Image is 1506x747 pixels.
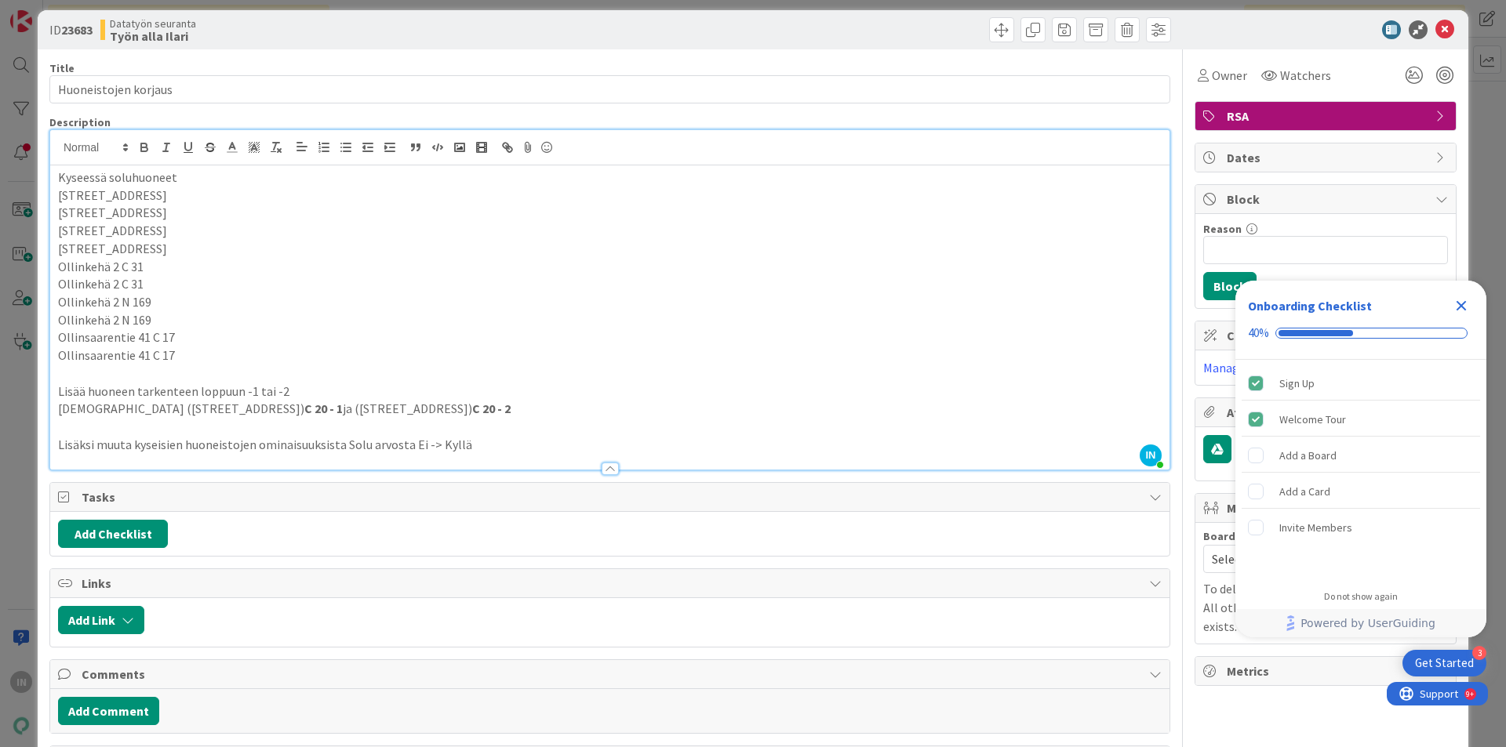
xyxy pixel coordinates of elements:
p: Lisää huoneen tarkenteen loppuun -1 tai -2 [58,383,1162,401]
p: Kyseessä soluhuoneet [58,169,1162,187]
span: Description [49,115,111,129]
span: Attachments [1227,403,1428,422]
div: Onboarding Checklist [1248,296,1372,315]
div: Checklist progress: 40% [1248,326,1474,340]
div: Checklist items [1235,360,1486,580]
span: Tasks [82,488,1141,506]
div: Invite Members is incomplete. [1242,510,1480,545]
div: Get Started [1415,655,1474,671]
strong: C 20 - 1 [304,401,343,416]
span: Datatyön seuranta [110,17,196,30]
div: Sign Up [1279,374,1315,393]
span: Links [82,574,1141,593]
input: type card name here... [49,75,1170,103]
span: Support [33,2,71,21]
span: RSA [1227,107,1428,125]
div: Welcome Tour [1279,410,1346,429]
span: Dates [1227,148,1428,167]
span: Powered by UserGuiding [1300,614,1435,633]
span: Metrics [1227,662,1428,680]
div: Add a Card is incomplete. [1242,474,1480,509]
div: Close Checklist [1449,293,1474,318]
p: [STREET_ADDRESS] [58,187,1162,205]
span: Owner [1212,66,1247,85]
div: Add a Board is incomplete. [1242,438,1480,473]
a: Manage Custom Fields [1203,360,1324,375]
span: Board [1203,531,1235,542]
button: Add Link [58,606,144,634]
p: Ollinsaarentie 41 C 17 [58,346,1162,364]
div: 3 [1472,646,1486,660]
p: [STREET_ADDRESS] [58,222,1162,240]
div: Checklist Container [1235,281,1486,637]
div: Sign Up is complete. [1242,366,1480,401]
div: Welcome Tour is complete. [1242,402,1480,437]
div: 9+ [79,6,87,19]
span: Select... [1212,548,1413,570]
b: Työn alla Ilari [110,30,196,42]
span: IN [1140,444,1162,466]
div: Add a Card [1279,482,1330,501]
div: Add a Board [1279,446,1337,465]
span: Block [1227,190,1428,209]
p: [STREET_ADDRESS] [58,240,1162,258]
p: Ollinkehä 2 N 169 [58,311,1162,329]
button: Add Checklist [58,520,168,548]
strong: - 2 [497,401,511,416]
p: Ollinkehä 2 C 31 [58,258,1162,276]
p: Ollinkehä 2 C 31 [58,275,1162,293]
p: [STREET_ADDRESS] [58,204,1162,222]
span: Watchers [1280,66,1331,85]
p: Ollinsaarentie 41 C 17 [58,328,1162,346]
strong: C 20 [472,401,495,416]
p: Lisäksi muuta kyseisien huoneistojen ominaisuuksista Solu arvosta Ei -> Kyllä [58,436,1162,454]
div: Footer [1235,609,1486,637]
p: To delete a mirror card, just delete the card. All other mirrored cards will continue to exists. [1203,579,1448,636]
b: 23683 [61,22,93,38]
div: 40% [1248,326,1269,340]
a: Powered by UserGuiding [1243,609,1479,637]
span: Mirrors [1227,499,1428,517]
p: [DEMOGRAPHIC_DATA] ([STREET_ADDRESS]) ja ([STREET_ADDRESS]) [58,400,1162,418]
button: Block [1203,272,1257,300]
div: Invite Members [1279,518,1352,537]
div: Open Get Started checklist, remaining modules: 3 [1402,650,1486,676]
span: ID [49,20,93,39]
label: Title [49,61,75,75]
div: Do not show again [1324,590,1398,603]
button: Add Comment [58,697,159,725]
label: Reason [1203,222,1242,236]
span: Comments [82,665,1141,684]
p: Ollinkehä 2 N 169 [58,293,1162,311]
span: Custom Fields [1227,326,1428,345]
